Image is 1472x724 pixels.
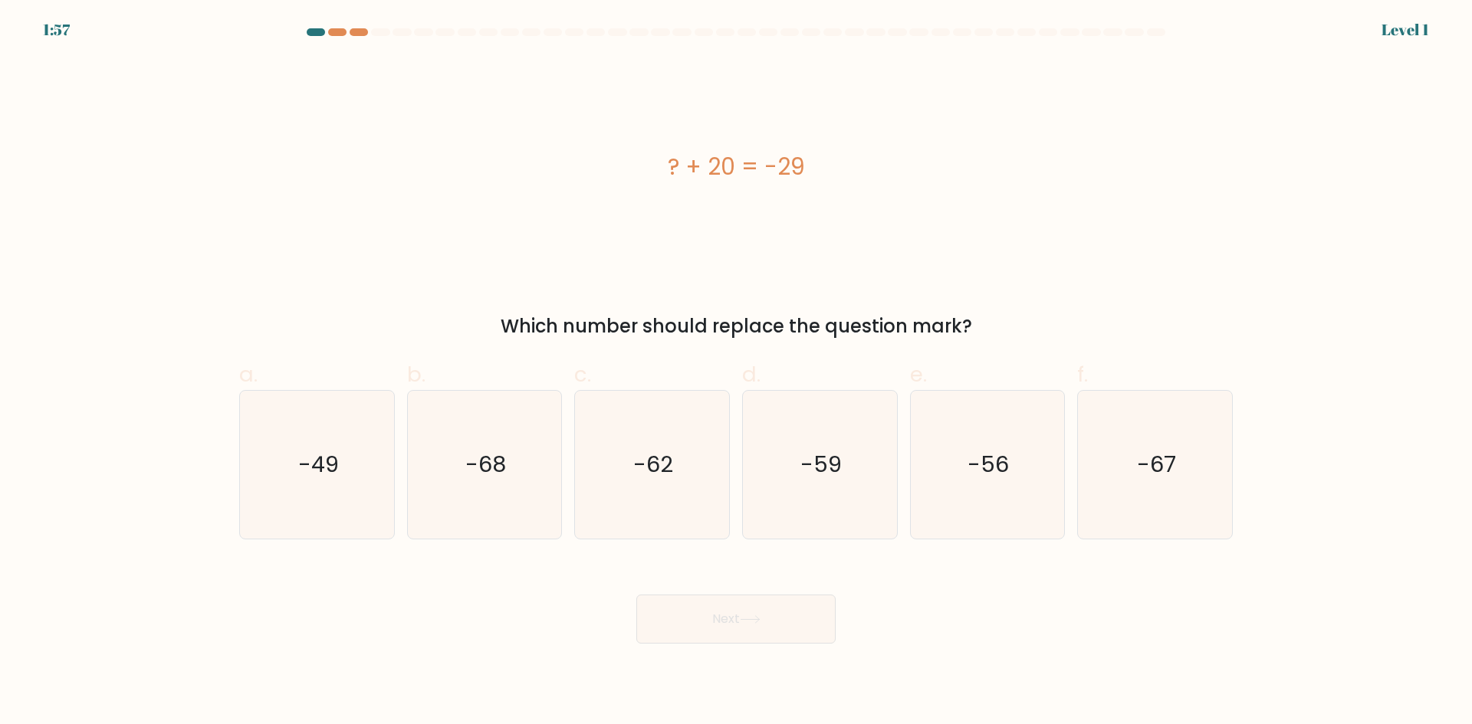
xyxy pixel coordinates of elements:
span: d. [742,359,761,389]
text: -62 [634,449,674,480]
span: a. [239,359,258,389]
span: e. [910,359,927,389]
span: c. [574,359,591,389]
div: ? + 20 = -29 [239,149,1233,184]
span: f. [1077,359,1088,389]
button: Next [636,595,836,644]
text: -68 [465,449,506,480]
text: -59 [800,449,842,480]
div: Which number should replace the question mark? [248,313,1224,340]
span: b. [407,359,426,389]
text: -56 [968,449,1010,480]
text: -49 [298,449,339,480]
div: Level 1 [1382,18,1429,41]
text: -67 [1137,449,1176,480]
div: 1:57 [43,18,70,41]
